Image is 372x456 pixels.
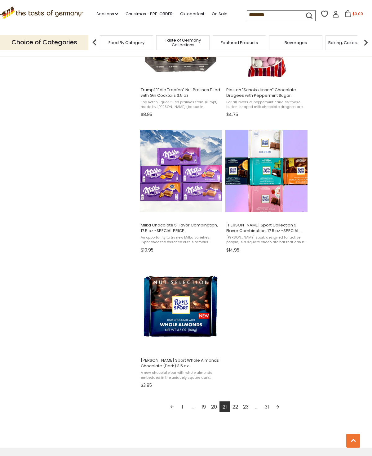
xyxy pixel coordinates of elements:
[167,401,177,412] a: Previous page
[141,100,221,110] span: Top notch liquor-filled pralines from Trumpf, made by [PERSON_NAME] (based in [GEOGRAPHIC_DATA], ...
[251,401,262,412] span: ...
[230,401,241,412] a: 22
[340,10,367,20] button: $0.00
[219,401,230,412] a: 21
[141,370,221,380] span: A new chocolate bar with whole almonds embedded in the uniquely square dark chocolate bar. The [P...
[140,130,222,212] img: Milka Chocolate 5 Flavor Combination, 17.5 oz -SPECIAL PRICE
[226,247,239,253] span: $14.95
[140,260,222,390] a: Ritter Sport Whole Almonds Chocolate (Dark) 3.5 oz.
[225,125,308,255] a: Ritter Sport Collection 5 Flavor Combination, 17.5 oz -SPECIAL PRICE
[141,358,221,369] span: [PERSON_NAME] Sport Whole Almonds Chocolate (Dark) 3.5 oz.
[141,222,221,234] span: Milka Chocolate 5 Flavor Combination, 17.5 oz -SPECIAL PRICE
[262,401,272,412] a: 31
[158,38,208,47] a: Taste of Germany Collections
[241,401,251,412] a: 23
[141,247,153,253] span: $10.95
[141,111,152,118] span: $8.95
[141,235,221,245] span: An opportunity to try new Milka varieties. Experience the essence of this famous German/European ...
[225,130,308,212] img: Ritter Sport Collection 5 Flavor Combination, 17.5 oz -SPECIAL PRICE
[198,401,209,412] a: 19
[141,87,221,98] span: Trumpf "Edle Tropfen" Nut Pralines Filled with Gin Cocktails 3.5 oz
[352,11,363,16] span: $0.00
[126,11,173,17] a: Christmas - PRE-ORDER
[209,401,219,412] a: 20
[212,11,228,17] a: On Sale
[88,36,101,49] img: previous arrow
[360,36,372,49] img: next arrow
[188,401,198,412] span: ...
[141,401,308,414] div: Pagination
[226,235,307,245] span: [PERSON_NAME] Sport, designed for active people, is a square chocolate bar that can be stored in ...
[140,125,222,255] a: Milka Chocolate 5 Flavor Combination, 17.5 oz -SPECIAL PRICE
[108,40,144,45] a: Food By Category
[226,222,307,234] span: [PERSON_NAME] Sport Collection 5 Flavor Combination, 17.5 oz -SPECIAL PRICE
[177,401,188,412] a: 1
[141,382,152,389] span: $3.95
[226,111,238,118] span: $4.75
[272,401,283,412] a: Next page
[221,40,258,45] a: Featured Products
[226,87,307,98] span: Piasten "Schoko Linsen" Chocolate Dragees with Peppermint Sugar Coating, 8.8 oz
[285,40,307,45] a: Beverages
[180,11,204,17] a: Oktoberfest
[96,11,118,17] a: Seasons
[226,100,307,110] span: For all lovers of peppermint candies: these button-shaped milk chocolate dragees are coated with ...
